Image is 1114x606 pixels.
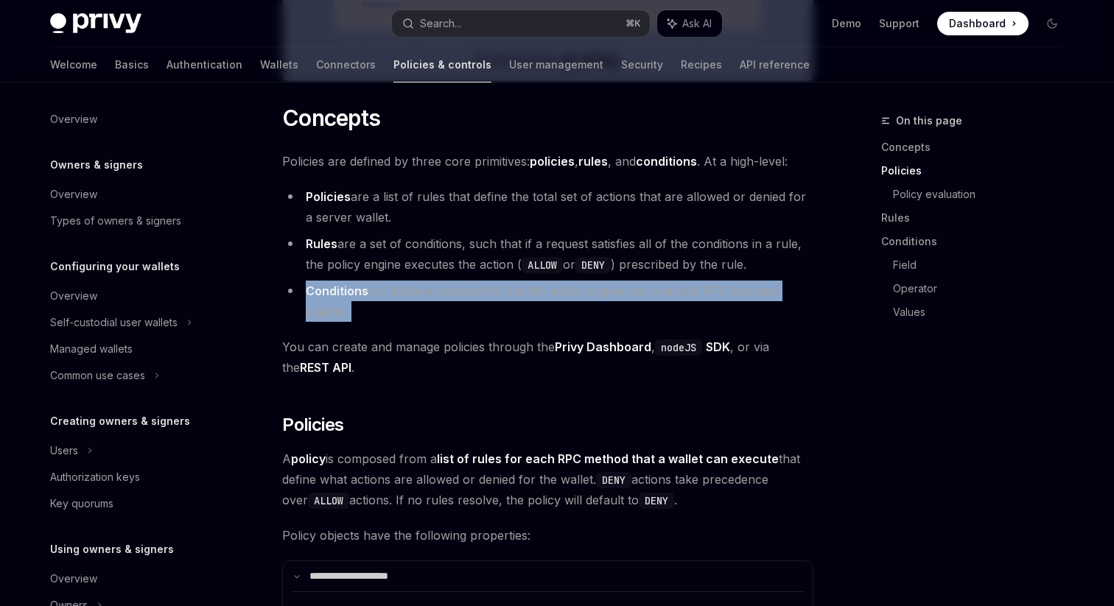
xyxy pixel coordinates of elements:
[681,47,722,82] a: Recipes
[881,135,1076,159] a: Concepts
[893,300,1076,324] a: Values
[38,336,227,362] a: Managed wallets
[282,233,813,275] li: are a set of conditions, such that if a request satisfies all of the conditions in a rule, the po...
[50,212,181,230] div: Types of owners & signers
[50,540,174,558] h5: Using owners & signers
[881,159,1076,183] a: Policies
[38,106,227,133] a: Overview
[626,18,641,29] span: ⌘ K
[832,16,861,31] a: Demo
[308,493,349,509] code: ALLOW
[522,257,563,273] code: ALLOW
[38,490,227,517] a: Key quorums
[282,337,813,378] span: You can create and manage policies through the , , or via the .
[596,472,631,488] code: DENY
[282,413,343,437] span: Policies
[282,281,813,322] li: are boolean statements that the policy engine can evaluate RPC requests against.
[575,257,611,273] code: DENY
[555,339,651,355] a: Privy Dashboard
[50,258,180,275] h5: Configuring your wallets
[393,47,491,82] a: Policies & controls
[50,287,97,305] div: Overview
[300,360,351,376] a: REST API
[50,314,178,331] div: Self-custodial user wallets
[578,154,608,169] strong: rules
[420,15,461,32] div: Search...
[50,367,145,384] div: Common use cases
[282,151,813,172] span: Policies are defined by three core primitives: , , and . At a high-level:
[306,236,337,251] strong: Rules
[38,208,227,234] a: Types of owners & signers
[893,183,1076,206] a: Policy evaluation
[657,10,722,37] button: Ask AI
[636,154,697,169] strong: conditions
[38,464,227,490] a: Authorization keys
[260,47,298,82] a: Wallets
[38,283,227,309] a: Overview
[639,493,674,509] code: DENY
[1040,12,1064,35] button: Toggle dark mode
[50,47,97,82] a: Welcome
[50,412,190,430] h5: Creating owners & signers
[50,468,140,486] div: Authorization keys
[682,16,712,31] span: Ask AI
[621,47,663,82] a: Security
[115,47,149,82] a: Basics
[509,47,603,82] a: User management
[50,156,143,174] h5: Owners & signers
[282,525,813,546] span: Policy objects have the following properties:
[949,16,1006,31] span: Dashboard
[306,189,351,204] strong: Policies
[50,13,141,34] img: dark logo
[437,451,779,466] strong: list of rules for each RPC method that a wallet can execute
[881,230,1076,253] a: Conditions
[937,12,1029,35] a: Dashboard
[38,181,227,208] a: Overview
[392,10,650,37] button: Search...⌘K
[167,47,242,82] a: Authentication
[879,16,919,31] a: Support
[291,451,326,466] strong: policy
[893,277,1076,300] a: Operator
[655,339,702,356] code: nodeJS
[50,110,97,128] div: Overview
[706,339,730,355] a: SDK
[893,253,1076,277] a: Field
[50,186,97,203] div: Overview
[50,570,97,588] div: Overview
[896,112,962,130] span: On this page
[50,495,113,512] div: Key quorums
[282,105,380,131] span: Concepts
[881,206,1076,230] a: Rules
[306,283,368,298] strong: Conditions
[740,47,810,82] a: API reference
[38,566,227,592] a: Overview
[282,186,813,228] li: are a list of rules that define the total set of actions that are allowed or denied for a server ...
[316,47,376,82] a: Connectors
[282,448,813,510] span: A is composed from a that define what actions are allowed or denied for the wallet. actions take ...
[530,154,575,169] strong: policies
[50,340,133,358] div: Managed wallets
[50,442,78,459] div: Users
